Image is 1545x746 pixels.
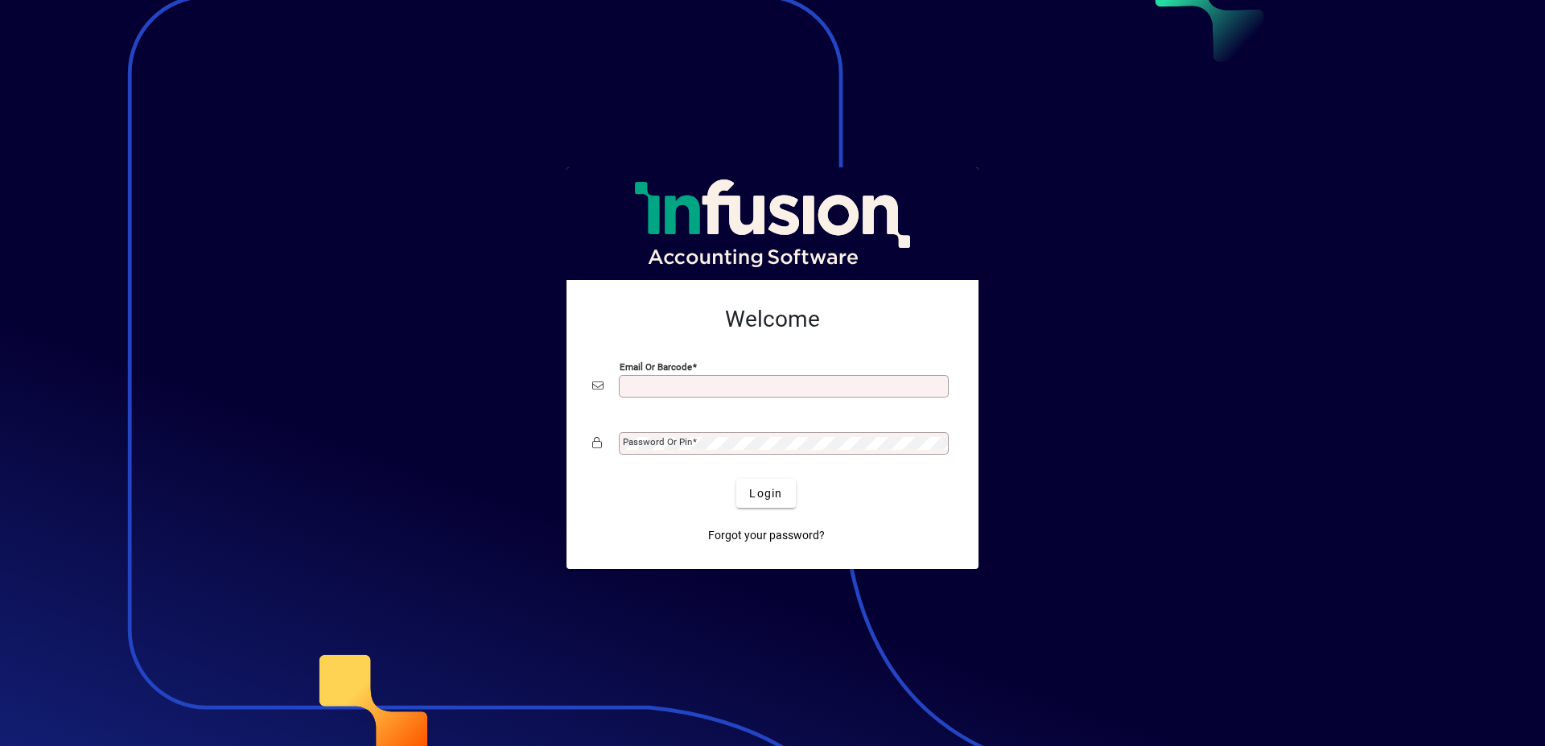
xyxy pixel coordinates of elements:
[620,361,692,373] mat-label: Email or Barcode
[623,436,692,447] mat-label: Password or Pin
[749,485,782,502] span: Login
[708,527,825,544] span: Forgot your password?
[592,306,953,333] h2: Welcome
[702,521,831,550] a: Forgot your password?
[736,479,795,508] button: Login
